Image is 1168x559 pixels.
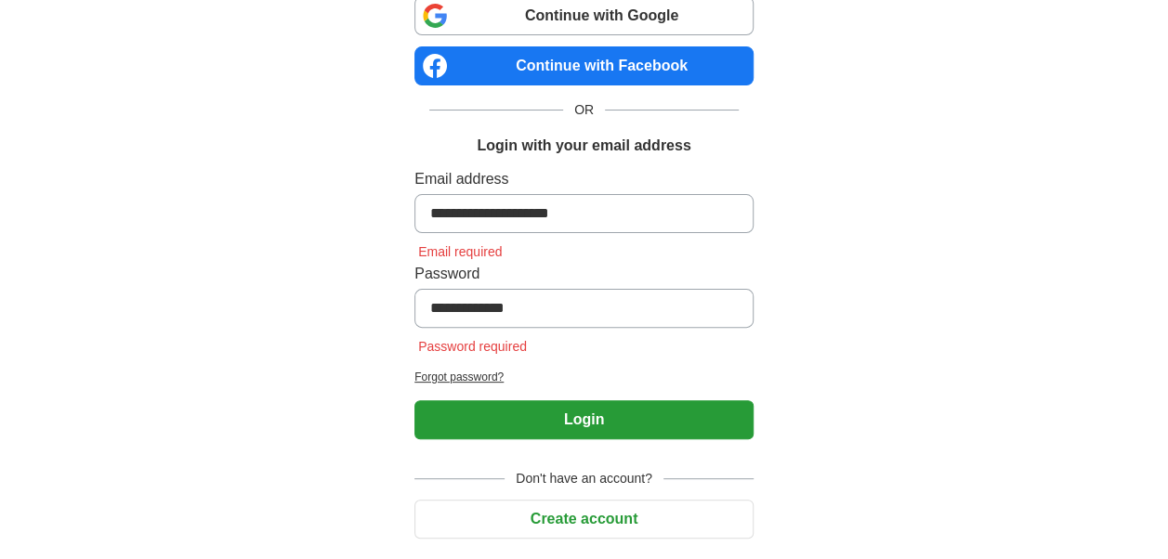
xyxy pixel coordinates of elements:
button: Create account [414,500,754,539]
span: Password required [414,339,531,354]
label: Password [414,263,754,285]
span: Don't have an account? [505,469,663,488]
a: Create account [414,511,754,526]
button: Login [414,400,754,439]
span: OR [563,100,605,120]
a: Forgot password? [414,369,754,385]
label: Email address [414,168,754,190]
a: Continue with Facebook [414,46,754,85]
h1: Login with your email address [477,135,690,157]
span: Email required [414,244,505,259]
